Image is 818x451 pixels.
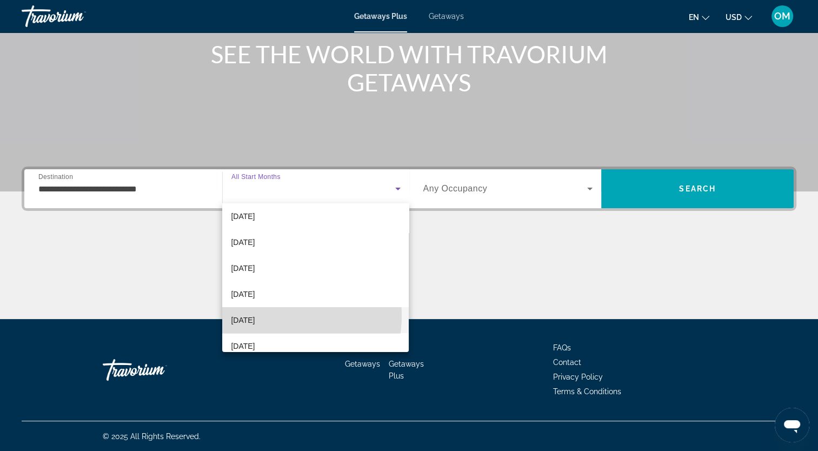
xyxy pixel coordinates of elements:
[231,210,255,223] span: [DATE]
[231,340,255,353] span: [DATE]
[775,408,809,442] iframe: Button to launch messaging window
[231,314,255,327] span: [DATE]
[231,288,255,301] span: [DATE]
[231,262,255,275] span: [DATE]
[231,236,255,249] span: [DATE]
